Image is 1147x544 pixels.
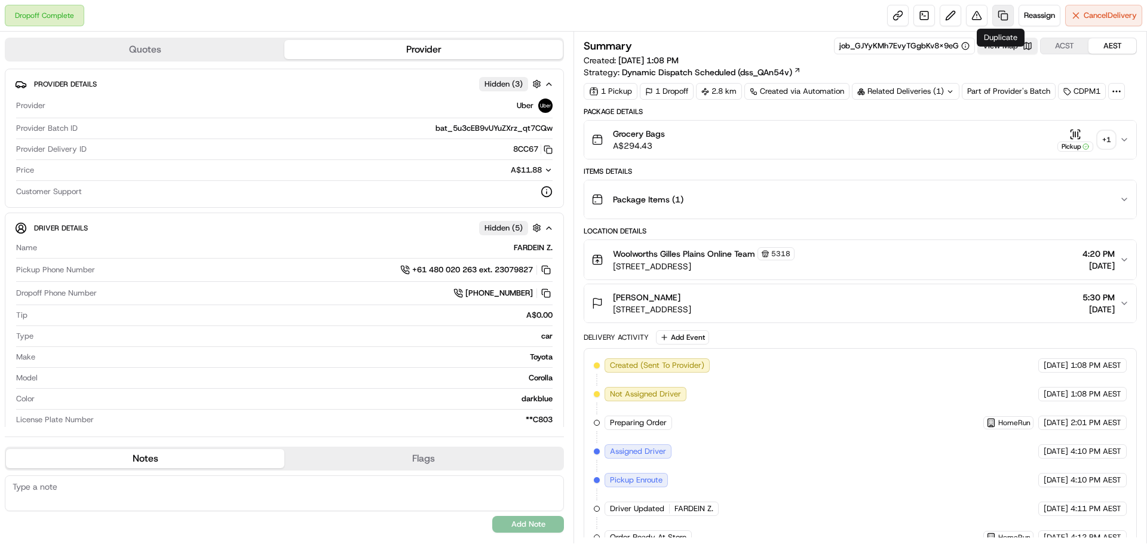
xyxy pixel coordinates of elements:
span: 5:30 PM [1082,291,1115,303]
span: Customer Support [16,186,82,197]
span: Provider Batch ID [16,123,78,134]
span: 5318 [771,249,790,259]
button: Pickup+1 [1057,128,1115,152]
span: Driver Updated [610,503,664,514]
button: Reassign [1019,5,1060,26]
span: Package Items ( 1 ) [613,193,683,205]
div: FARDEIN Z. [42,242,553,253]
h3: Summary [584,41,632,51]
button: CancelDelivery [1065,5,1142,26]
span: Color [16,394,35,404]
span: HomeRun [998,418,1031,428]
button: Provider DetailsHidden (3) [15,74,554,94]
button: Pickup [1057,128,1093,152]
span: Name [16,242,37,253]
button: Start new chat [203,118,217,132]
button: job_GJYyKMh7EvyTGgbKv8X9eG [839,41,970,51]
span: Cancel Delivery [1084,10,1137,21]
div: + 1 [1098,131,1115,148]
img: uber-new-logo.jpeg [538,99,553,113]
span: 2:01 PM AEST [1071,417,1121,428]
span: Dropoff Phone Number [16,288,97,299]
div: 2.8 km [696,83,742,100]
div: Start new chat [41,114,196,126]
a: [PHONE_NUMBER] [453,287,553,300]
div: 📗 [12,174,22,184]
span: Woolworths Gilles Plains Online Team [613,248,755,260]
span: Reassign [1024,10,1055,21]
button: Add Event [656,330,709,345]
span: [DATE] [1082,303,1115,315]
span: Pylon [119,202,145,211]
div: 1 Pickup [584,83,637,100]
span: Tip [16,310,27,321]
span: [STREET_ADDRESS] [613,260,795,272]
span: [DATE] [1044,360,1068,371]
div: darkblue [39,394,553,404]
span: Created (Sent To Provider) [610,360,704,371]
div: Toyota [40,352,553,362]
span: 1:08 PM AEST [1071,389,1121,399]
span: [DATE] [1044,446,1068,457]
span: 4:10 PM AEST [1071,446,1121,457]
span: FARDEIN Z. [674,503,713,514]
span: Pickup Phone Number [16,265,95,275]
button: AEST [1088,38,1136,54]
span: 4:20 PM [1082,248,1115,260]
span: 1:08 PM AEST [1071,360,1121,371]
span: +61 480 020 263 ext. 23079827 [412,265,533,275]
span: Provider Delivery ID [16,144,87,155]
button: 8CC67 [513,144,553,155]
button: [PERSON_NAME][STREET_ADDRESS]5:30 PM[DATE] [584,284,1136,322]
span: Provider Details [34,79,97,89]
a: +61 480 020 263 ext. 23079827 [400,263,553,276]
div: Related Deliveries (1) [852,83,959,100]
span: [PERSON_NAME] [613,291,680,303]
span: Driver Details [34,223,88,233]
div: Items Details [584,167,1137,176]
span: Make [16,352,35,362]
span: 4:12 PM AEST [1071,532,1121,543]
span: [DATE] [1044,417,1068,428]
span: [DATE] [1044,475,1068,485]
a: 📗Knowledge Base [7,168,96,190]
button: Driver DetailsHidden (5) [15,218,554,238]
input: Clear [31,77,197,90]
div: CDPM1 [1058,83,1106,100]
button: Package Items (1) [584,180,1136,219]
span: Pickup Enroute [610,475,663,485]
span: Knowledge Base [24,173,91,185]
div: Delivery Activity [584,333,649,342]
a: 💻API Documentation [96,168,197,190]
div: We're available if you need us! [41,126,151,136]
button: Woolworths Gilles Plains Online Team5318[STREET_ADDRESS]4:20 PM[DATE] [584,240,1136,279]
button: Notes [6,449,284,468]
span: [STREET_ADDRESS] [613,303,691,315]
span: [DATE] 1:08 PM [618,55,679,66]
div: A$0.00 [32,310,553,321]
span: Not Assigned Driver [610,389,681,399]
span: bat_5u3cEB9vUYuZXrz_qt7CQw [436,123,553,134]
span: 4:10 PM AEST [1071,475,1121,485]
button: Hidden (3) [479,76,544,91]
span: Hidden ( 3 ) [484,79,523,90]
span: Type [16,331,33,342]
a: Created via Automation [744,83,849,100]
span: Created: [584,54,679,66]
button: Quotes [6,40,284,59]
span: [PHONE_NUMBER] [465,288,533,299]
span: Dynamic Dispatch Scheduled (dss_QAn54v) [622,66,792,78]
span: Order Ready At Store [610,532,686,543]
span: [DATE] [1082,260,1115,272]
button: Hidden (5) [479,220,544,235]
div: 💻 [101,174,111,184]
span: 4:11 PM AEST [1071,503,1121,514]
div: Pickup [1057,142,1093,152]
span: API Documentation [113,173,192,185]
div: Corolla [42,373,553,383]
a: Dynamic Dispatch Scheduled (dss_QAn54v) [622,66,801,78]
button: Flags [284,449,563,468]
